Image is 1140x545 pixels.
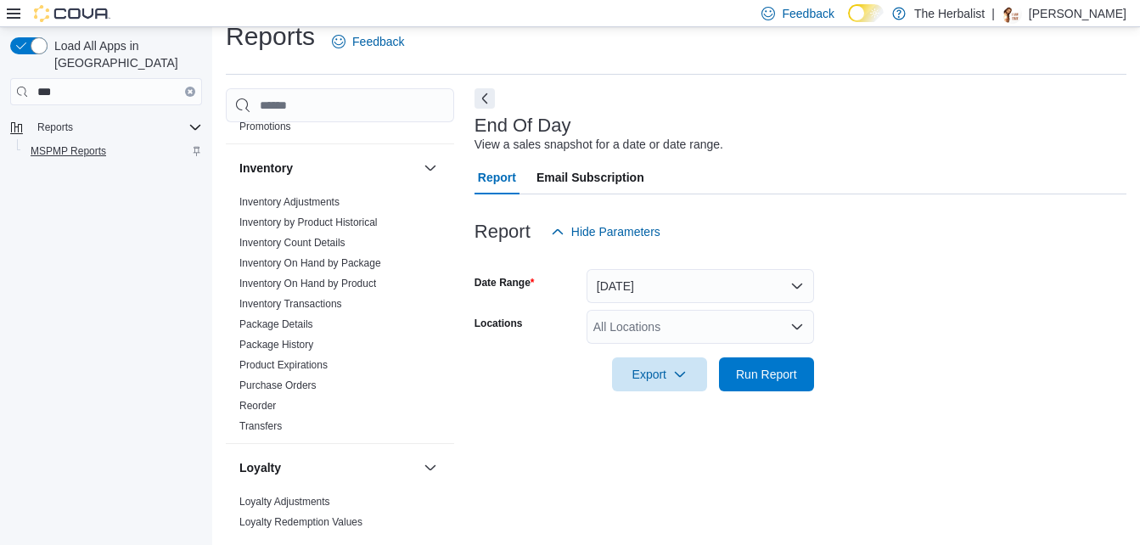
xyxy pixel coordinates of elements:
[475,222,531,242] h3: Report
[239,400,276,412] a: Reorder
[185,87,195,97] button: Clear input
[544,215,667,249] button: Hide Parameters
[475,276,535,289] label: Date Range
[17,139,209,163] button: MSPMP Reports
[239,237,345,249] a: Inventory Count Details
[239,277,376,290] span: Inventory On Hand by Product
[475,88,495,109] button: Next
[31,144,106,158] span: MSPMP Reports
[239,318,313,330] a: Package Details
[475,317,523,330] label: Locations
[991,3,995,24] p: |
[239,420,282,432] a: Transfers
[239,496,330,508] a: Loyalty Adjustments
[239,515,362,529] span: Loyalty Redemption Values
[239,358,328,372] span: Product Expirations
[31,117,202,138] span: Reports
[478,160,516,194] span: Report
[239,278,376,289] a: Inventory On Hand by Product
[475,136,723,154] div: View a sales snapshot for a date or date range.
[239,399,276,413] span: Reorder
[475,115,571,136] h3: End Of Day
[848,4,884,22] input: Dark Mode
[239,459,417,476] button: Loyalty
[48,37,202,71] span: Load All Apps in [GEOGRAPHIC_DATA]
[239,419,282,433] span: Transfers
[226,192,454,443] div: Inventory
[239,298,342,310] a: Inventory Transactions
[736,366,797,383] span: Run Report
[239,160,293,177] h3: Inventory
[10,109,202,207] nav: Complex example
[239,339,313,351] a: Package History
[790,320,804,334] button: Open list of options
[622,357,697,391] span: Export
[239,195,340,209] span: Inventory Adjustments
[536,160,644,194] span: Email Subscription
[239,216,378,228] a: Inventory by Product Historical
[914,3,985,24] p: The Herbalist
[420,458,441,478] button: Loyalty
[239,297,342,311] span: Inventory Transactions
[239,257,381,269] a: Inventory On Hand by Package
[1002,3,1022,24] div: Mayra Robinson
[239,120,291,133] span: Promotions
[325,25,411,59] a: Feedback
[239,121,291,132] a: Promotions
[848,22,849,23] span: Dark Mode
[239,256,381,270] span: Inventory On Hand by Package
[352,33,404,50] span: Feedback
[239,516,362,528] a: Loyalty Redemption Values
[239,196,340,208] a: Inventory Adjustments
[571,223,660,240] span: Hide Parameters
[24,141,202,161] span: MSPMP Reports
[612,357,707,391] button: Export
[3,115,209,139] button: Reports
[239,160,417,177] button: Inventory
[719,357,814,391] button: Run Report
[239,317,313,331] span: Package Details
[239,379,317,392] span: Purchase Orders
[239,338,313,351] span: Package History
[226,492,454,539] div: Loyalty
[239,216,378,229] span: Inventory by Product Historical
[239,359,328,371] a: Product Expirations
[1029,3,1126,24] p: [PERSON_NAME]
[34,5,110,22] img: Cova
[226,20,315,53] h1: Reports
[587,269,814,303] button: [DATE]
[31,117,80,138] button: Reports
[782,5,834,22] span: Feedback
[239,379,317,391] a: Purchase Orders
[24,141,113,161] a: MSPMP Reports
[420,158,441,178] button: Inventory
[239,459,281,476] h3: Loyalty
[37,121,73,134] span: Reports
[239,236,345,250] span: Inventory Count Details
[239,495,330,508] span: Loyalty Adjustments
